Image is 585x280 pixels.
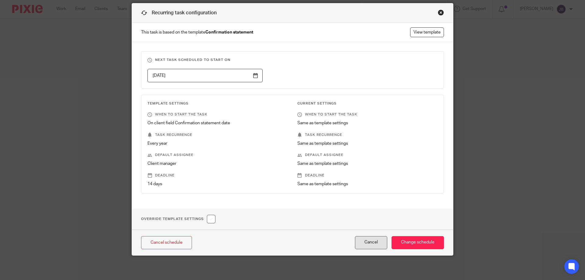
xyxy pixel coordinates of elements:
p: 14 days [147,181,288,187]
p: Same as template settings [297,161,438,167]
p: Same as template settings [297,120,438,126]
input: Change schedule [392,236,444,249]
p: When to start the task [147,112,288,117]
p: Same as template settings [297,181,438,187]
strong: Confirmation statement [205,30,253,34]
h3: Current Settings [297,101,438,106]
p: On client field Confirmation statement date [147,120,288,126]
button: Cancel [355,236,387,249]
p: Default assignee [297,153,438,158]
h1: Override Template Settings [141,215,215,223]
p: Task recurrence [297,133,438,137]
h3: Template Settings [147,101,288,106]
a: Cancel schedule [141,236,192,249]
h3: Next task scheduled to start on [147,58,438,62]
p: When to start the task [297,112,438,117]
div: Close this dialog window [438,9,444,16]
h1: Recurring task configuration [141,9,217,16]
p: Deadline [297,173,438,178]
p: Deadline [147,173,288,178]
a: View template [410,27,444,37]
p: Same as template settings [297,140,438,147]
p: Task recurrence [147,133,288,137]
p: Default assignee [147,153,288,158]
span: This task is based on the template [141,29,253,35]
p: Client manager [147,161,288,167]
p: Every year [147,140,288,147]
